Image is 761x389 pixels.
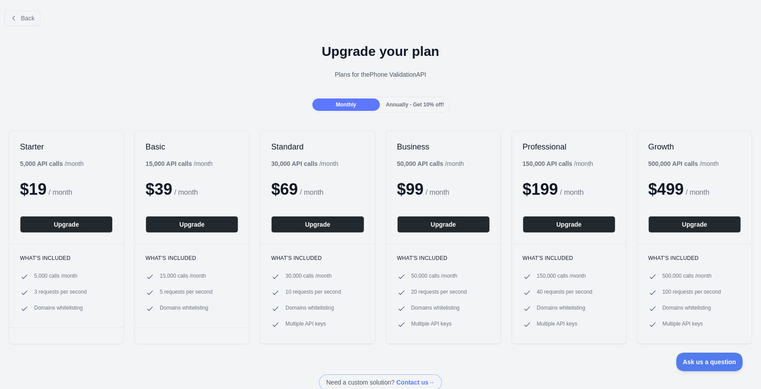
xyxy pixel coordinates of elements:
b: 50,000 API calls [397,160,444,167]
iframe: Toggle Customer Support [676,353,743,371]
h2: Standard [271,141,364,152]
div: / month [397,159,464,168]
b: 150,000 API calls [523,160,572,167]
span: $ 99 [397,180,424,198]
span: $ 69 [271,180,298,198]
span: $ 199 [523,180,558,198]
h2: Professional [523,141,615,152]
div: / month [523,159,593,168]
h2: Business [397,141,490,152]
div: / month [271,159,338,168]
b: 30,000 API calls [271,160,318,167]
